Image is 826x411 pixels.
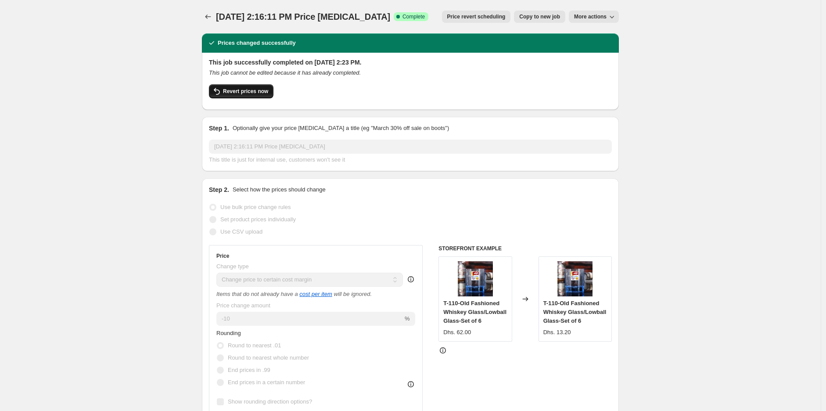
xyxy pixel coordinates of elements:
[228,379,305,386] span: End prices in a certain number
[216,291,298,297] i: Items that do not already have a
[447,13,506,20] span: Price revert scheduling
[402,13,425,20] span: Complete
[406,275,415,284] div: help
[223,88,268,95] span: Revert prices now
[216,252,229,260] h3: Price
[438,245,612,252] h6: STOREFRONT EXAMPLE
[458,261,493,296] img: O1CN01eePO5f2IS7jzqkpYc__61189284_jpg_300x300Q75_jpg_80x.webp
[228,367,270,373] span: End prices in .99
[216,330,241,336] span: Rounding
[220,204,291,210] span: Use bulk price change rules
[209,58,612,67] h2: This job successfully completed on [DATE] 2:23 PM.
[228,354,309,361] span: Round to nearest whole number
[220,228,262,235] span: Use CSV upload
[233,124,449,133] p: Optionally give your price [MEDICAL_DATA] a title (eg "March 30% off sale on boots")
[557,261,593,296] img: O1CN01eePO5f2IS7jzqkpYc__61189284_jpg_300x300Q75_jpg_80x.webp
[405,315,410,322] span: %
[218,39,296,47] h2: Prices changed successfully
[209,140,612,154] input: 30% off holiday sale
[299,291,332,297] a: cost per item
[209,69,361,76] i: This job cannot be edited because it has already completed.
[220,216,296,223] span: Set product prices individually
[202,11,214,23] button: Price change jobs
[443,300,506,324] span: T-110-Old Fashioned Whiskey Glass/Lowball Glass-Set of 6
[233,185,326,194] p: Select how the prices should change
[228,398,312,405] span: Show rounding direction options?
[569,11,619,23] button: More actions
[543,328,571,337] div: Dhs. 13.20
[228,342,281,349] span: Round to nearest .01
[543,300,607,324] span: T-110-Old Fashioned Whiskey Glass/Lowball Glass-Set of 6
[334,291,372,297] i: will be ignored.
[442,11,511,23] button: Price revert scheduling
[216,302,270,309] span: Price change amount
[209,185,229,194] h2: Step 2.
[216,12,390,22] span: [DATE] 2:16:11 PM Price [MEDICAL_DATA]
[209,84,273,98] button: Revert prices now
[443,328,471,337] div: Dhs. 62.00
[209,124,229,133] h2: Step 1.
[216,263,249,270] span: Change type
[574,13,607,20] span: More actions
[216,312,403,326] input: 50
[209,156,345,163] span: This title is just for internal use, customers won't see it
[514,11,565,23] button: Copy to new job
[519,13,560,20] span: Copy to new job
